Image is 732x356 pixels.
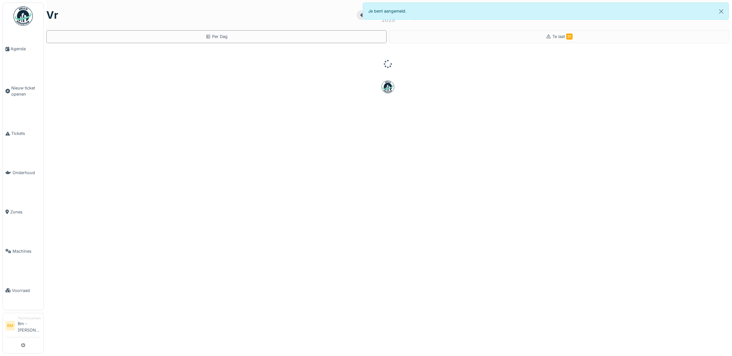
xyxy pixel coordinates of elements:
[3,192,43,232] a: Zones
[12,287,41,294] span: Voorraad
[3,29,43,69] a: Agenda
[3,271,43,310] a: Voorraad
[11,46,41,52] span: Agenda
[3,114,43,153] a: Tickets
[13,170,41,176] span: Onderhoud
[18,316,41,336] li: Bm - [PERSON_NAME]
[10,209,41,215] span: Zones
[206,33,228,40] div: Per Dag
[3,69,43,114] a: Nieuw ticket openen
[566,33,573,40] span: 51
[18,316,41,321] div: Technicusmanager
[714,3,728,20] button: Close
[363,3,729,20] div: Je bent aangemeld.
[3,153,43,192] a: Onderhoud
[3,231,43,271] a: Machines
[381,80,394,93] img: badge-BVDL4wpA.svg
[552,34,573,39] span: Te laat
[46,9,58,21] h1: vr
[382,16,395,24] div: 2025
[13,248,41,254] span: Machines
[13,6,33,26] img: Badge_color-CXgf-gQk.svg
[11,130,41,136] span: Tickets
[11,85,41,97] span: Nieuw ticket openen
[5,316,41,337] a: BM TechnicusmanagerBm - [PERSON_NAME]
[5,321,15,331] li: BM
